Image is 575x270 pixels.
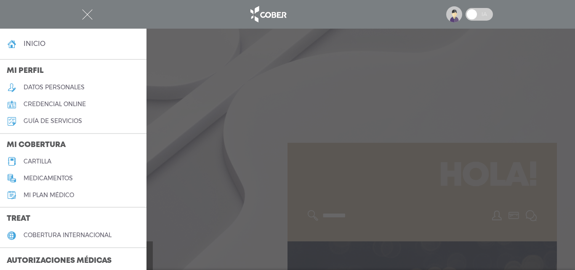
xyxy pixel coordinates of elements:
h5: credencial online [24,101,86,108]
h5: guía de servicios [24,118,82,125]
img: logo_cober_home-white.png [246,4,290,24]
h4: inicio [24,40,45,48]
h5: Mi plan médico [24,192,74,199]
h5: cobertura internacional [24,232,112,239]
h5: cartilla [24,158,51,165]
img: Cober_menu-close-white.svg [82,9,93,20]
img: profile-placeholder.svg [446,6,462,22]
h5: medicamentos [24,175,73,182]
h5: datos personales [24,84,85,91]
